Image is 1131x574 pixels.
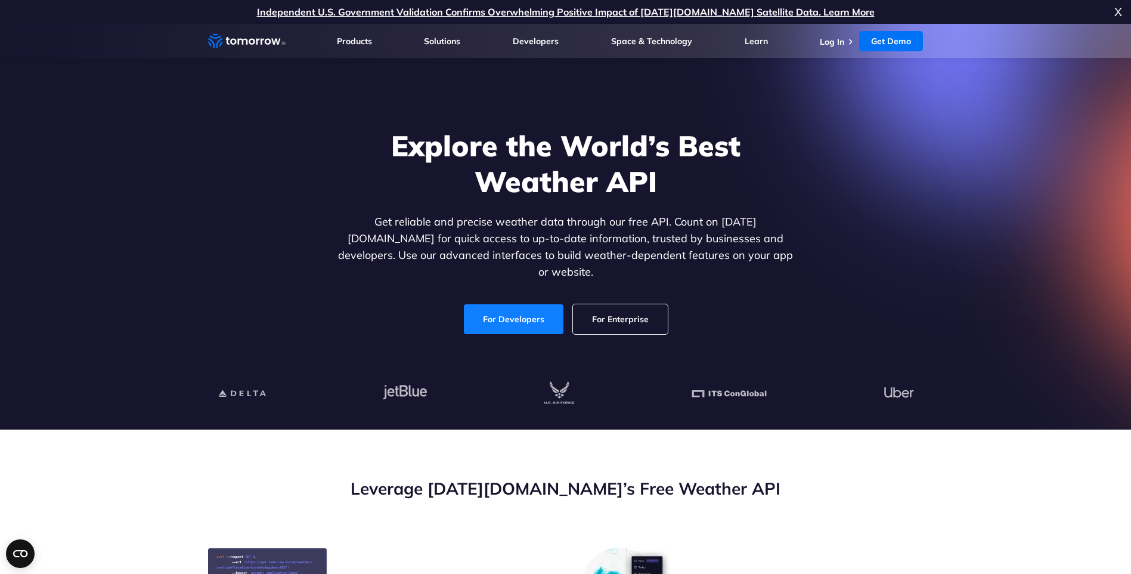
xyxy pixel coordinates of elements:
a: Independent U.S. Government Validation Confirms Overwhelming Positive Impact of [DATE][DOMAIN_NAM... [257,6,875,18]
button: Open CMP widget [6,539,35,568]
a: Home link [208,32,286,50]
a: For Enterprise [573,304,668,334]
a: Products [337,36,372,47]
a: For Developers [464,304,563,334]
a: Space & Technology [611,36,692,47]
a: Solutions [424,36,460,47]
a: Get Demo [859,31,923,51]
a: Developers [513,36,559,47]
a: Learn [745,36,768,47]
h2: Leverage [DATE][DOMAIN_NAME]’s Free Weather API [208,477,924,500]
a: Log In [820,36,844,47]
p: Get reliable and precise weather data through our free API. Count on [DATE][DOMAIN_NAME] for quic... [336,214,796,280]
h1: Explore the World’s Best Weather API [336,128,796,199]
